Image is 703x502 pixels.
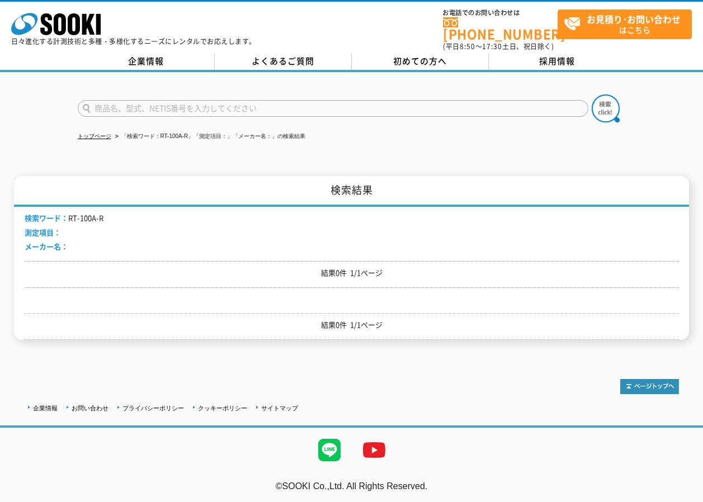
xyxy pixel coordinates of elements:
img: LINE [307,428,352,472]
p: 結果0件 1/1ページ [25,267,679,279]
a: 初めての方へ [352,53,489,70]
a: 企業情報 [33,405,58,411]
strong: お見積り･お問い合わせ [587,12,681,26]
span: はこちら [564,10,691,38]
span: 初めての方へ [393,55,447,67]
span: 8:50 [460,41,475,51]
a: プライバシーポリシー [122,405,184,411]
span: 17:30 [482,41,502,51]
p: 日々進化する計測技術と多種・多様化するニーズにレンタルでお応えします。 [11,38,256,45]
img: btn_search.png [592,94,620,122]
li: RT-100A-R [25,212,103,224]
input: 商品名、型式、NETIS番号を入力してください [78,100,588,117]
img: トップページへ [620,379,679,394]
a: テストMail [660,492,703,502]
a: お問い合わせ [72,405,108,411]
a: トップページ [78,133,111,139]
a: [PHONE_NUMBER] [443,17,558,40]
a: サイトマップ [261,405,298,411]
span: メーカー名： [25,241,68,252]
span: 測定項目： [25,227,61,238]
p: 結果0件 1/1ページ [25,319,679,331]
span: お電話でのお問い合わせは [443,10,558,16]
h1: 検索結果 [14,176,689,207]
img: YouTube [352,428,397,472]
a: 採用情報 [489,53,626,70]
li: 「検索ワード：RT-100A-R」「測定項目：」「メーカー名：」の検索結果 [113,131,306,143]
a: お見積り･お問い合わせはこちら [558,10,692,39]
a: クッキーポリシー [198,405,247,411]
span: (平日 ～ 土日、祝日除く) [443,41,554,51]
a: よくあるご質問 [215,53,352,70]
span: 検索ワード： [25,212,68,223]
a: 企業情報 [78,53,215,70]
